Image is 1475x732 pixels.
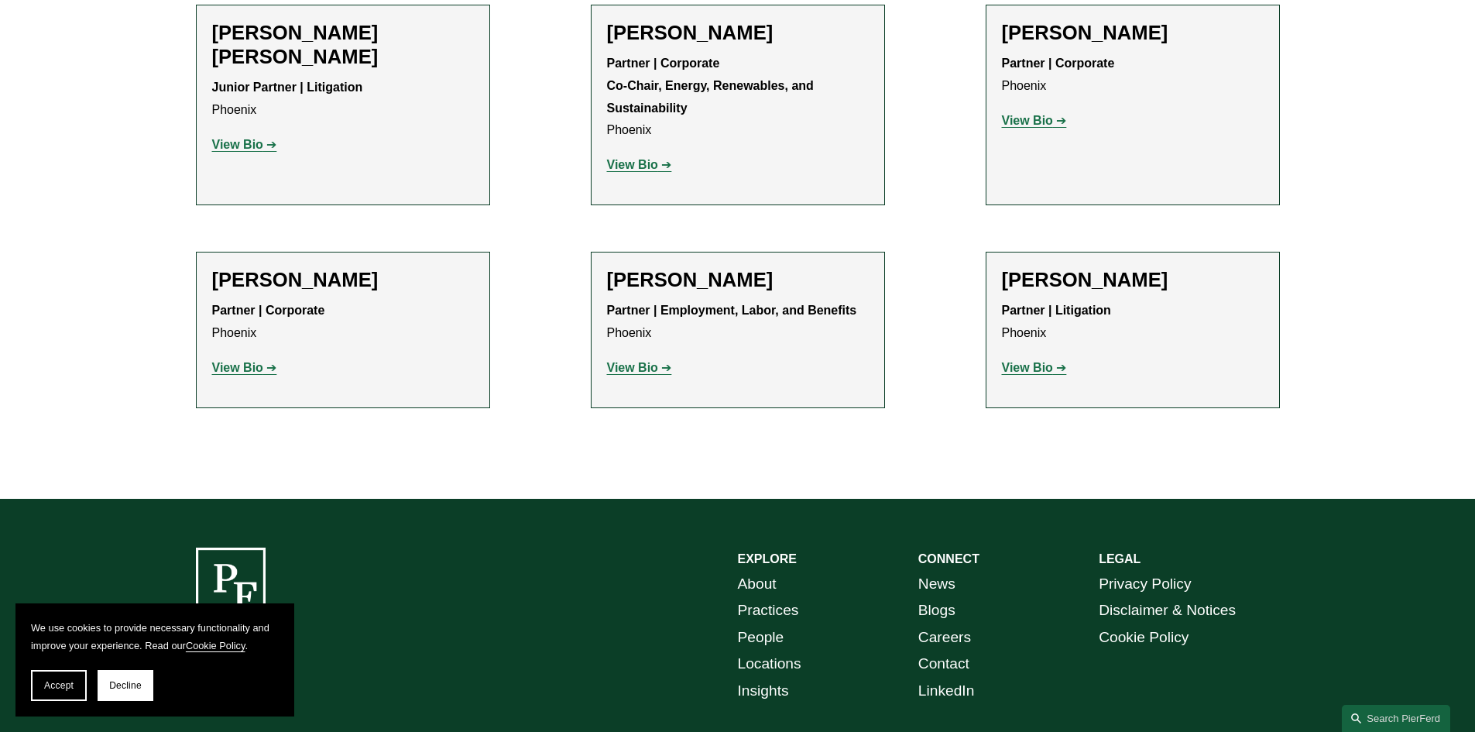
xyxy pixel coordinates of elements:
a: View Bio [1002,114,1067,127]
h2: [PERSON_NAME] [212,268,474,292]
a: Cookie Policy [186,640,245,651]
strong: View Bio [607,361,658,374]
strong: View Bio [607,158,658,171]
a: View Bio [1002,361,1067,374]
a: Search this site [1342,705,1450,732]
strong: Partner | Corporate [1002,57,1115,70]
h2: [PERSON_NAME] [1002,268,1264,292]
span: Accept [44,680,74,691]
a: LinkedIn [918,678,975,705]
a: Careers [918,624,971,651]
strong: View Bio [212,138,263,151]
strong: LEGAL [1099,552,1141,565]
p: Phoenix [607,300,869,345]
a: Insights [738,678,789,705]
a: Privacy Policy [1099,571,1191,598]
a: View Bio [212,361,277,374]
a: News [918,571,955,598]
a: View Bio [607,361,672,374]
p: Phoenix [1002,300,1264,345]
strong: View Bio [1002,114,1053,127]
strong: Partner | Corporate [607,57,720,70]
a: About [738,571,777,598]
a: Practices [738,597,799,624]
h2: [PERSON_NAME] [607,21,869,45]
a: Blogs [918,597,955,624]
section: Cookie banner [15,603,294,717]
button: Decline [98,670,153,701]
strong: Junior Partner | Litigation [212,81,363,94]
a: Cookie Policy [1099,624,1189,651]
strong: Partner | Litigation [1002,304,1111,317]
p: Phoenix [1002,53,1264,98]
strong: CONNECT [918,552,979,565]
strong: Partner | Employment, Labor, and Benefits [607,304,857,317]
strong: Partner | Corporate [212,304,325,317]
p: We use cookies to provide necessary functionality and improve your experience. Read our . [31,619,279,655]
a: Disclaimer & Notices [1099,597,1236,624]
p: Phoenix [212,300,474,345]
h2: [PERSON_NAME] [1002,21,1264,45]
a: Contact [918,651,969,678]
button: Accept [31,670,87,701]
a: People [738,624,784,651]
strong: View Bio [212,361,263,374]
a: Locations [738,651,801,678]
a: View Bio [212,138,277,151]
strong: EXPLORE [738,552,797,565]
strong: Co-Chair, Energy, Renewables, and Sustainability [607,79,818,115]
h2: [PERSON_NAME] [PERSON_NAME] [212,21,474,69]
strong: View Bio [1002,361,1053,374]
h2: [PERSON_NAME] [607,268,869,292]
span: Decline [109,680,142,691]
p: Phoenix [607,53,869,142]
a: View Bio [607,158,672,171]
p: Phoenix [212,77,474,122]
